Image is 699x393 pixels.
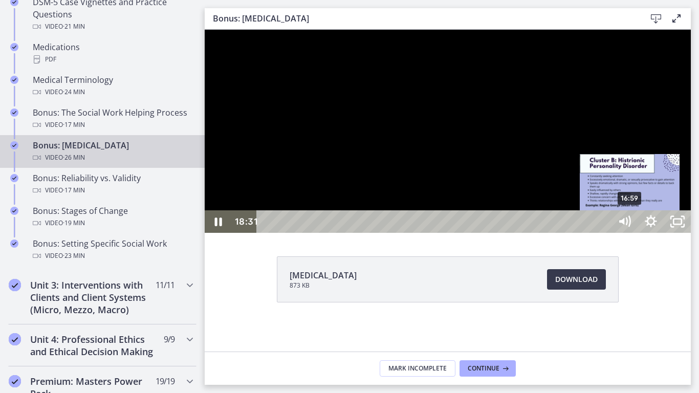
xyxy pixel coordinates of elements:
div: Bonus: [MEDICAL_DATA] [33,139,192,164]
span: Continue [468,364,499,373]
span: · 19 min [63,217,85,229]
button: Continue [460,360,516,377]
i: Completed [9,333,21,345]
div: Video [33,119,192,131]
span: · 24 min [63,86,85,98]
div: Video [33,20,192,33]
span: 19 / 19 [156,375,174,387]
span: 9 / 9 [164,333,174,345]
i: Completed [10,207,18,215]
i: Completed [9,279,21,291]
div: Medical Terminology [33,74,192,98]
span: Download [555,273,598,286]
div: Video [33,250,192,262]
span: [MEDICAL_DATA] [290,269,357,281]
span: · 26 min [63,151,85,164]
div: Bonus: The Social Work Helping Process [33,106,192,131]
span: 873 KB [290,281,357,290]
i: Completed [10,141,18,149]
div: Bonus: Reliability vs. Validity [33,172,192,196]
span: · 23 min [63,250,85,262]
div: Video [33,184,192,196]
i: Completed [10,43,18,51]
div: Bonus: Stages of Change [33,205,192,229]
span: Mark Incomplete [388,364,447,373]
button: Mute [406,181,433,203]
h2: Unit 3: Interventions with Clients and Client Systems (Micro, Mezzo, Macro) [30,279,155,316]
a: Download [547,269,606,290]
button: Mark Incomplete [380,360,455,377]
span: · 17 min [63,119,85,131]
iframe: Video Lesson [205,30,691,233]
div: Video [33,151,192,164]
span: 11 / 11 [156,279,174,291]
div: Video [33,217,192,229]
div: Bonus: Setting Specific Social Work [33,237,192,262]
i: Completed [10,76,18,84]
h3: Bonus: [MEDICAL_DATA] [213,12,629,25]
div: Medications [33,41,192,65]
span: · 21 min [63,20,85,33]
button: Unfullscreen [460,181,486,203]
div: PDF [33,53,192,65]
button: Show settings menu [433,181,460,203]
span: · 17 min [63,184,85,196]
i: Completed [9,375,21,387]
h2: Unit 4: Professional Ethics and Ethical Decision Making [30,333,155,358]
div: Video [33,86,192,98]
i: Completed [10,108,18,117]
i: Completed [10,239,18,248]
i: Completed [10,174,18,182]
